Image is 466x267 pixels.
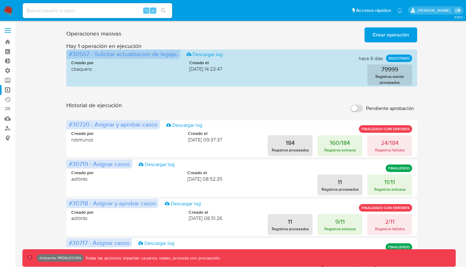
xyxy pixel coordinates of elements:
span: s [152,7,154,13]
p: Ambiente: PRODUCCIÓN [39,257,81,259]
p: Todas las acciones impactan usuarios reales, proceda con precaución. [84,255,221,261]
a: Notificaciones [397,8,402,13]
span: ⌥ [144,7,148,13]
span: Accesos rápidos [356,7,391,14]
button: search-icon [157,6,170,15]
p: ramiro.carbonell@mercadolibre.com.co [417,7,453,13]
a: Salir [455,7,461,14]
input: Buscar usuario o caso... [23,7,172,15]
